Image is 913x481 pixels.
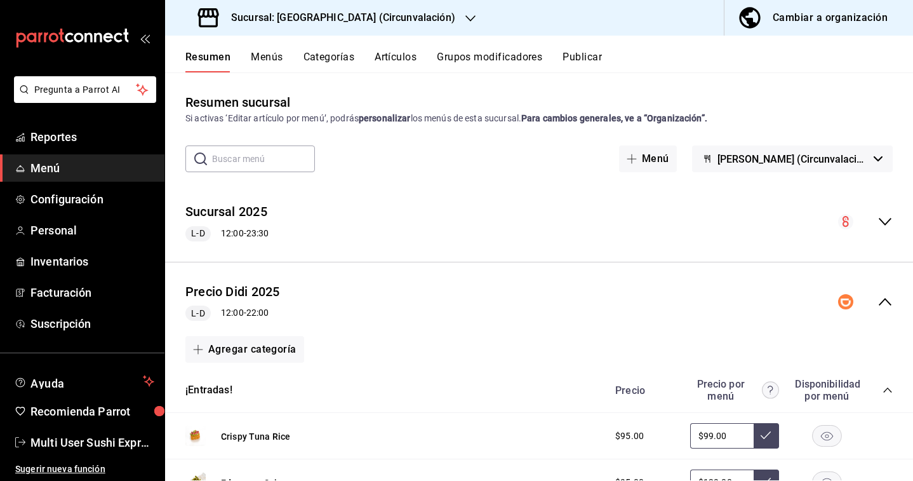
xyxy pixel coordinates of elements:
[30,191,154,208] span: Configuración
[185,203,267,221] button: Sucursal 2025
[9,92,156,105] a: Pregunta a Parrot AI
[717,153,869,165] span: [PERSON_NAME] (Circunvalación)
[186,307,210,320] span: L-D
[185,93,290,112] div: Resumen sucursal
[251,51,283,72] button: Menús
[30,128,154,146] span: Reportes
[185,336,304,363] button: Agregar categoría
[185,51,913,72] div: navigation tabs
[30,434,154,451] span: Multi User Sushi Express
[30,222,154,239] span: Personal
[221,10,455,25] h3: Sucursal: [GEOGRAPHIC_DATA] (Circunvalación)
[185,112,893,125] div: Si activas ‘Editar artículo por menú’, podrás los menús de esta sucursal.
[30,374,138,389] span: Ayuda
[773,9,888,27] div: Cambiar a organización
[185,426,206,446] img: Preview
[185,306,279,321] div: 12:00 - 22:00
[30,284,154,301] span: Facturación
[30,315,154,332] span: Suscripción
[140,33,150,43] button: open_drawer_menu
[521,113,707,123] strong: Para cambios generales, ve a “Organización”.
[15,463,154,476] span: Sugerir nueva función
[615,430,644,443] span: $95.00
[185,383,232,398] button: ¡Entradas!
[437,51,542,72] button: Grupos modificadores
[185,51,230,72] button: Resumen
[14,76,156,103] button: Pregunta a Parrot AI
[563,51,602,72] button: Publicar
[619,146,677,172] button: Menú
[795,378,858,402] div: Disponibilidad por menú
[34,83,137,97] span: Pregunta a Parrot AI
[165,193,913,252] div: collapse-menu-row
[165,273,913,332] div: collapse-menu-row
[690,378,779,402] div: Precio por menú
[303,51,355,72] button: Categorías
[30,403,154,420] span: Recomienda Parrot
[359,113,411,123] strong: personalizar
[603,384,684,396] div: Precio
[185,226,269,241] div: 12:00 - 23:30
[30,159,154,177] span: Menú
[692,146,893,172] button: [PERSON_NAME] (Circunvalación)
[690,423,754,449] input: Sin ajuste
[375,51,417,72] button: Artículos
[30,253,154,270] span: Inventarios
[185,283,279,301] button: Precio Didi 2025
[221,430,290,443] button: Crispy Tuna Rice
[212,146,315,172] input: Buscar menú
[186,227,210,240] span: L-D
[883,385,893,395] button: collapse-category-row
